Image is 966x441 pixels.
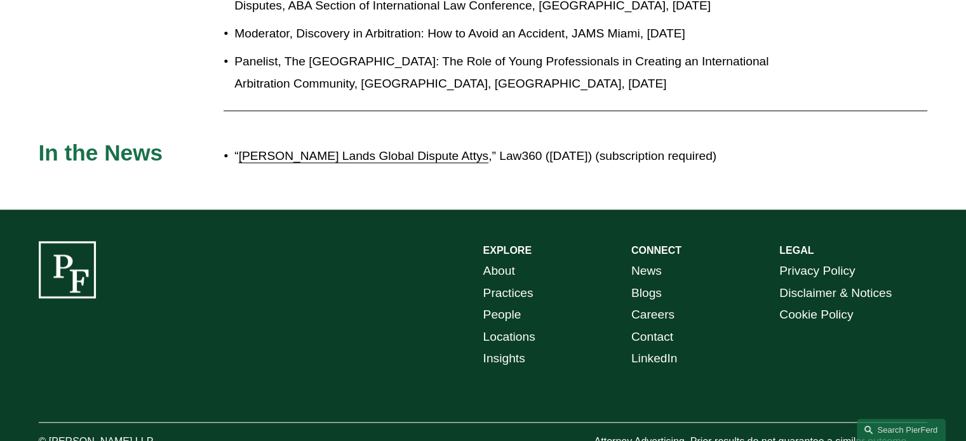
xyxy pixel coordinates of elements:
strong: LEGAL [779,245,814,256]
a: Practices [483,282,533,305]
a: News [631,260,662,282]
a: Contact [631,326,673,348]
a: Locations [483,326,535,348]
p: “ ,” Law360 ([DATE]) (subscription required) [234,145,816,168]
a: Cookie Policy [779,304,853,326]
a: [PERSON_NAME] Lands Global Dispute Attys [239,149,489,162]
a: Privacy Policy [779,260,855,282]
strong: CONNECT [631,245,681,256]
a: Disclaimer & Notices [779,282,892,305]
a: Search this site [857,419,946,441]
a: Blogs [631,282,662,305]
p: Panelist, The [GEOGRAPHIC_DATA]: The Role of Young Professionals in Creating an International Arb... [234,51,816,95]
a: Insights [483,348,525,370]
a: Careers [631,304,674,326]
p: Moderator, Discovery in Arbitration: How to Avoid an Accident, JAMS Miami, [DATE] [234,23,816,45]
a: About [483,260,515,282]
a: People [483,304,521,326]
span: In the News [39,140,163,165]
a: LinkedIn [631,348,678,370]
strong: EXPLORE [483,245,532,256]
